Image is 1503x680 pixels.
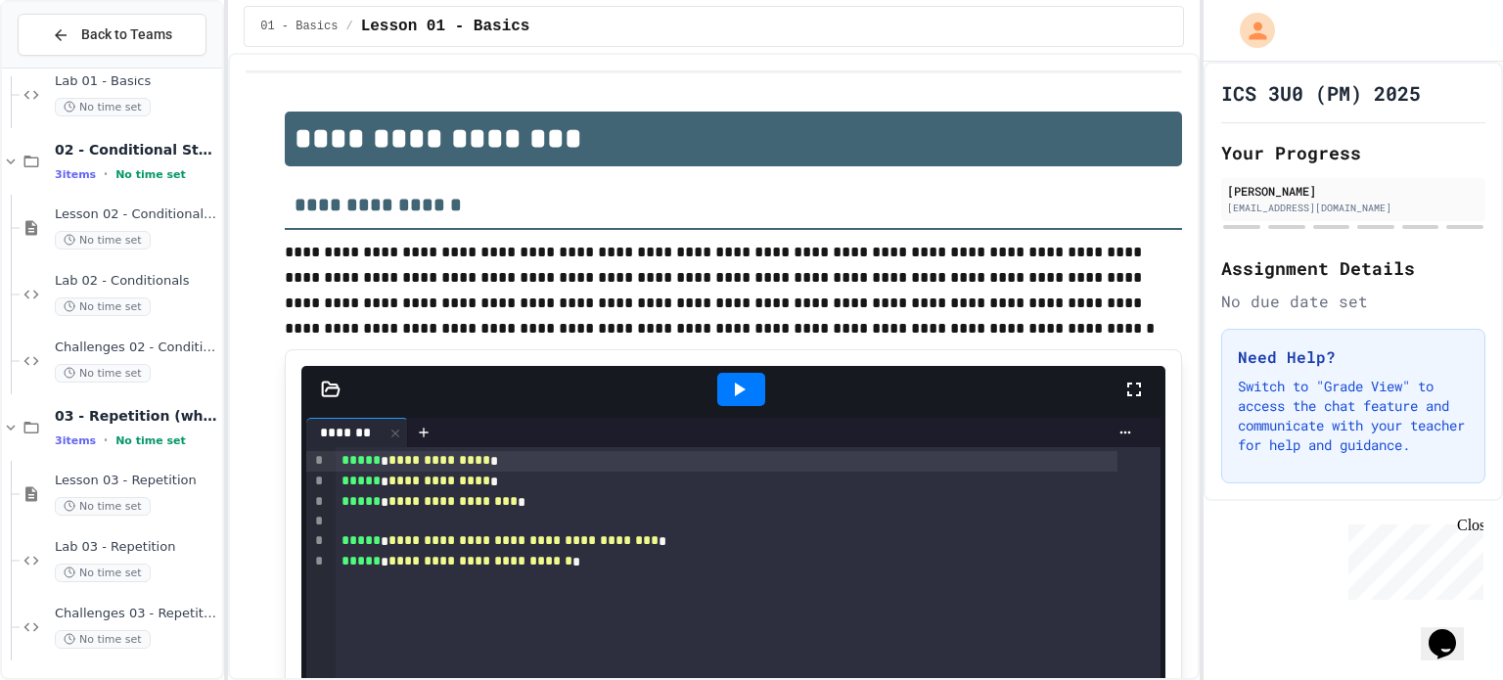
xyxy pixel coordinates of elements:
[260,19,338,34] span: 01 - Basics
[1221,254,1485,282] h2: Assignment Details
[1227,201,1480,215] div: [EMAIL_ADDRESS][DOMAIN_NAME]
[18,14,206,56] button: Back to Teams
[1341,517,1483,600] iframe: chat widget
[345,19,352,34] span: /
[1238,345,1469,369] h3: Need Help?
[1238,377,1469,455] p: Switch to "Grade View" to access the chat feature and communicate with your teacher for help and ...
[1227,182,1480,200] div: [PERSON_NAME]
[8,8,135,124] div: Chat with us now!Close
[1219,8,1280,53] div: My Account
[1221,139,1485,166] h2: Your Progress
[1221,290,1485,313] div: No due date set
[81,24,172,45] span: Back to Teams
[1421,602,1483,660] iframe: chat widget
[361,15,530,38] span: Lesson 01 - Basics
[1221,79,1421,107] h1: ICS 3U0 (PM) 2025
